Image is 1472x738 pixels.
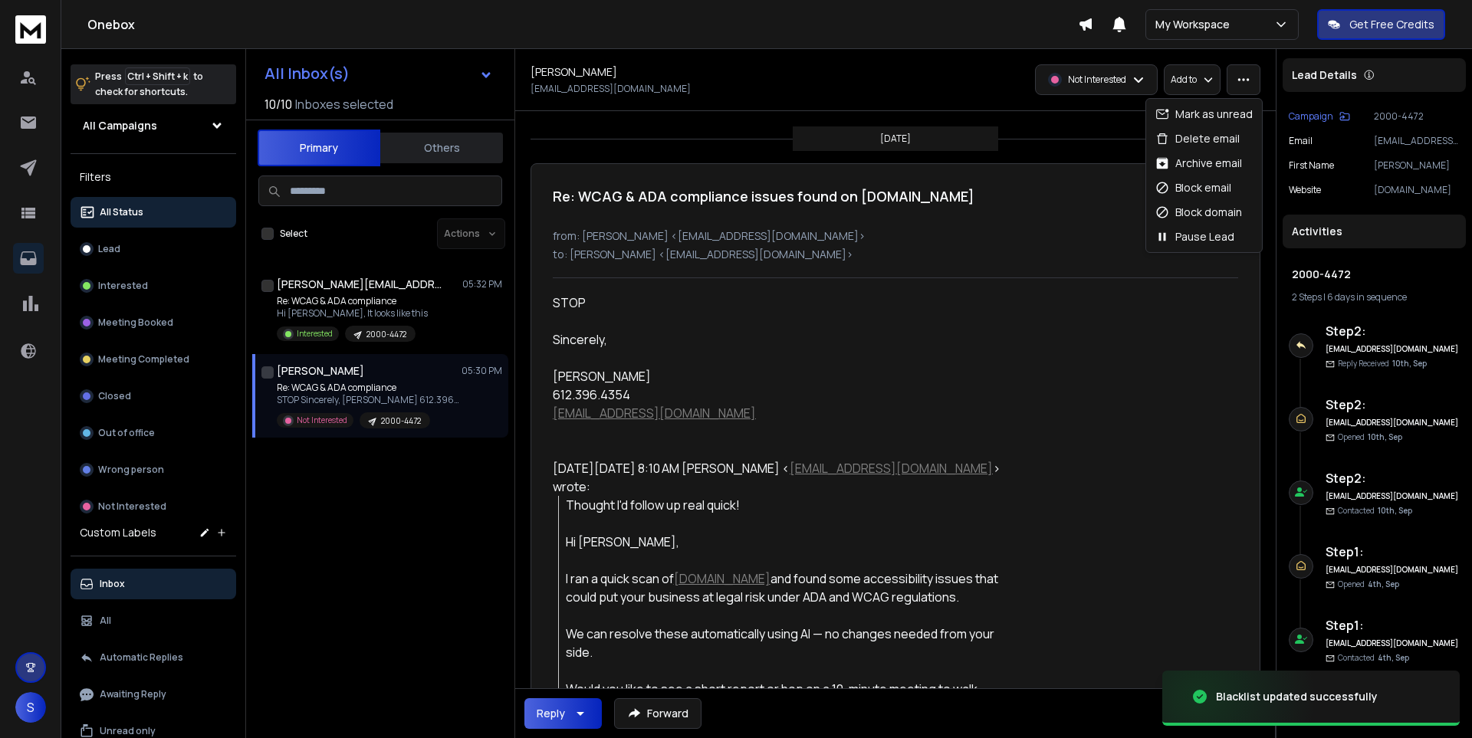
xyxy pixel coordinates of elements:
h1: All Campaigns [83,118,157,133]
h6: [EMAIL_ADDRESS][DOMAIN_NAME] [1326,343,1460,355]
a: [DOMAIN_NAME] [674,570,770,587]
p: [EMAIL_ADDRESS][DOMAIN_NAME] [1374,135,1460,147]
h3: Inboxes selected [295,95,393,113]
button: Others [380,131,503,165]
p: to: [PERSON_NAME] <[EMAIL_ADDRESS][DOMAIN_NAME]> [553,247,1238,262]
p: from: [PERSON_NAME] <[EMAIL_ADDRESS][DOMAIN_NAME]> [553,228,1238,244]
h6: Step 2 : [1326,469,1460,487]
span: 2 Steps [1292,290,1322,303]
span: 10th, Sep [1392,358,1427,369]
h1: [PERSON_NAME] [531,64,617,80]
p: Closed [98,390,131,402]
p: Lead [98,243,120,255]
div: Block email [1155,180,1231,195]
h1: Onebox [87,15,1078,34]
p: Wrong person [98,464,164,476]
p: website [1289,184,1321,196]
h1: [PERSON_NAME] [277,363,364,379]
p: 2000-4472 [366,329,406,340]
label: Select [280,228,307,240]
h6: [EMAIL_ADDRESS][DOMAIN_NAME] [1326,417,1460,428]
div: [DATE][DATE] 8:10 AM [PERSON_NAME] < > wrote: [553,459,1001,496]
p: All Status [100,206,143,218]
img: logo [15,15,46,44]
p: Get Free Credits [1349,17,1434,32]
div: Archive email [1155,156,1242,171]
p: [PERSON_NAME] [1374,159,1460,172]
p: Re: WCAG & ADA compliance [277,295,428,307]
p: Not Interested [297,415,347,426]
span: 4th, Sep [1378,652,1409,663]
p: Out of office [98,427,155,439]
p: Lead Details [1292,67,1357,83]
h1: Re: WCAG & ADA compliance issues found on [DOMAIN_NAME] [553,185,974,207]
div: I ran a quick scan of and found some accessibility issues that could put your business at legal r... [566,569,1001,606]
h6: [EMAIL_ADDRESS][DOMAIN_NAME] [1326,564,1460,576]
div: [PERSON_NAME] [553,367,1001,385]
div: STOP [553,294,1001,312]
p: Unread only [100,725,156,737]
h1: All Inbox(s) [264,66,350,81]
p: Awaiting Reply [100,688,166,700]
p: 2000-4472 [1374,110,1460,123]
p: Meeting Booked [98,317,173,329]
span: 10th, Sep [1378,505,1412,516]
p: Inbox [100,578,125,590]
span: 4th, Sep [1368,579,1399,589]
h6: Step 2 : [1326,322,1460,340]
h1: [PERSON_NAME][EMAIL_ADDRESS][DOMAIN_NAME] [277,277,445,292]
h3: Filters [71,166,236,188]
p: Hi [PERSON_NAME], It looks like this [277,307,428,320]
p: Re: WCAG & ADA compliance [277,382,461,394]
div: Activities [1283,215,1466,248]
p: Automatic Replies [100,651,183,664]
div: Thought I'd follow up real quick! [566,496,1001,514]
p: Interested [297,328,333,339]
div: Block domain [1155,205,1242,220]
div: Sincerely, [553,330,1001,349]
p: 2000-4472 [381,415,421,427]
div: We can resolve these automatically using AI — no changes needed from your side. [566,625,1001,661]
p: [EMAIL_ADDRESS][DOMAIN_NAME] [531,83,691,95]
span: 10 / 10 [264,95,292,113]
p: Opened [1338,431,1402,443]
h3: Custom Labels [80,525,156,540]
h1: 2000-4472 [1292,267,1457,282]
p: Contacted [1338,652,1409,664]
button: Primary [258,130,380,166]
p: Reply Received [1338,358,1427,369]
span: S [15,692,46,723]
div: Mark as unread [1155,107,1253,122]
p: Contacted [1338,505,1412,517]
p: Opened [1338,579,1399,590]
p: 05:32 PM [462,278,502,290]
div: 612.396.4354 [553,385,1001,404]
button: Forward [614,698,701,729]
a: [EMAIL_ADDRESS][DOMAIN_NAME] [790,460,993,477]
span: Ctrl + Shift + k [125,67,190,85]
p: Interested [98,280,148,292]
div: Delete email [1155,131,1240,146]
p: First Name [1289,159,1334,172]
p: Add to [1171,74,1197,86]
a: [EMAIL_ADDRESS][DOMAIN_NAME] [553,405,756,421]
p: All [100,615,111,627]
p: Not Interested [98,500,166,513]
div: Reply [537,706,565,721]
h6: [EMAIL_ADDRESS][DOMAIN_NAME] [1326,638,1460,649]
div: Would you like to see a short report or hop on a 10-minute meeting to walk through it? [566,680,1001,717]
p: [DOMAIN_NAME] [1374,184,1460,196]
p: [DATE] [880,133,911,145]
p: STOP Sincerely, [PERSON_NAME] 612.396.4354 [277,394,461,406]
span: 10th, Sep [1368,431,1402,442]
h6: [EMAIL_ADDRESS][DOMAIN_NAME] [1326,490,1460,502]
p: Press to check for shortcuts. [95,69,203,100]
p: Not Interested [1068,74,1126,86]
div: Pause Lead [1155,229,1234,244]
p: Campaign [1289,110,1333,123]
h6: Step 2 : [1326,395,1460,414]
p: Email [1289,135,1313,147]
p: Meeting Completed [98,353,189,366]
p: My Workspace [1155,17,1236,32]
h6: Step 1 : [1326,543,1460,561]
